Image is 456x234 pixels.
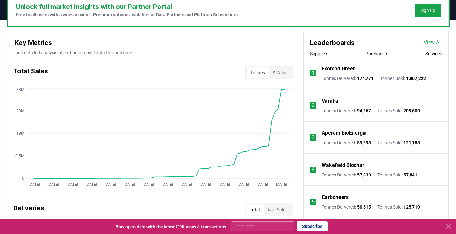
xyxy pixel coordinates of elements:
[322,194,349,201] a: Carboneers
[322,139,371,146] p: Tonnes Delivered :
[247,67,269,78] button: Tonnes
[357,108,371,113] span: 94,267
[142,182,154,187] tspan: [DATE]
[322,65,356,73] a: Exomad Green
[406,76,426,81] span: 1,807,222
[310,50,328,57] button: Suppliers
[246,204,264,215] button: Total
[312,102,315,109] p: 2
[357,140,371,145] span: 89,298
[415,4,441,17] button: Sign Up
[357,76,374,81] span: 174,771
[322,172,371,178] p: Tonnes Delivered :
[218,182,230,187] tspan: [DATE]
[403,172,417,177] span: 57,841
[357,204,371,210] span: 50,515
[47,182,59,187] tspan: [DATE]
[377,139,420,146] p: Tonnes Sold :
[123,182,135,187] tspan: [DATE]
[322,97,338,105] a: Varaha
[322,129,367,137] a: Aperam BioEnergia
[16,131,24,136] tspan: 19M
[312,198,315,206] p: 5
[16,109,24,113] tspan: 29M
[15,38,291,48] h3: Key Metrics
[425,50,442,57] button: Services
[312,166,315,174] p: 4
[16,2,239,12] h3: Unlock full market insights with our Partner Portal
[377,172,417,178] p: Tonnes Sold :
[312,134,315,141] p: 3
[180,182,192,187] tspan: [DATE]
[257,182,268,187] tspan: [DATE]
[403,108,420,113] span: 209,600
[264,204,291,215] button: % of Sales
[322,107,371,114] p: Tonnes Delivered :
[161,182,173,187] tspan: [DATE]
[15,50,291,56] p: Find detailed analysis of carbon removal data through time.
[420,7,435,14] a: Sign Up
[104,182,116,187] tspan: [DATE]
[13,203,44,216] h3: Deliveries
[403,204,420,210] span: 125,710
[365,50,388,57] button: Purchasers
[322,204,371,210] p: Tonnes Delivered :
[66,182,78,187] tspan: [DATE]
[13,66,48,79] h3: Total Sales
[310,38,354,48] h3: Leaderboards
[424,39,442,47] a: View All
[322,75,374,82] p: Tonnes Delivered :
[22,176,24,181] tspan: 0
[16,12,239,18] p: Free to all users with a work account. Premium options available for Data Partners and Platform S...
[322,161,364,169] a: Wakefield Biochar
[16,87,24,92] tspan: 38M
[377,204,420,210] p: Tonnes Sold :
[403,140,420,145] span: 121,183
[15,154,24,158] tspan: 9.5M
[238,182,249,187] tspan: [DATE]
[357,172,371,177] span: 57,833
[380,75,426,82] p: Tonnes Sold :
[377,107,420,114] p: Tonnes Sold :
[199,182,211,187] tspan: [DATE]
[85,182,97,187] tspan: [DATE]
[312,69,315,77] p: 1
[269,67,291,78] button: $ Value
[28,182,40,187] tspan: [DATE]
[276,182,287,187] tspan: [DATE]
